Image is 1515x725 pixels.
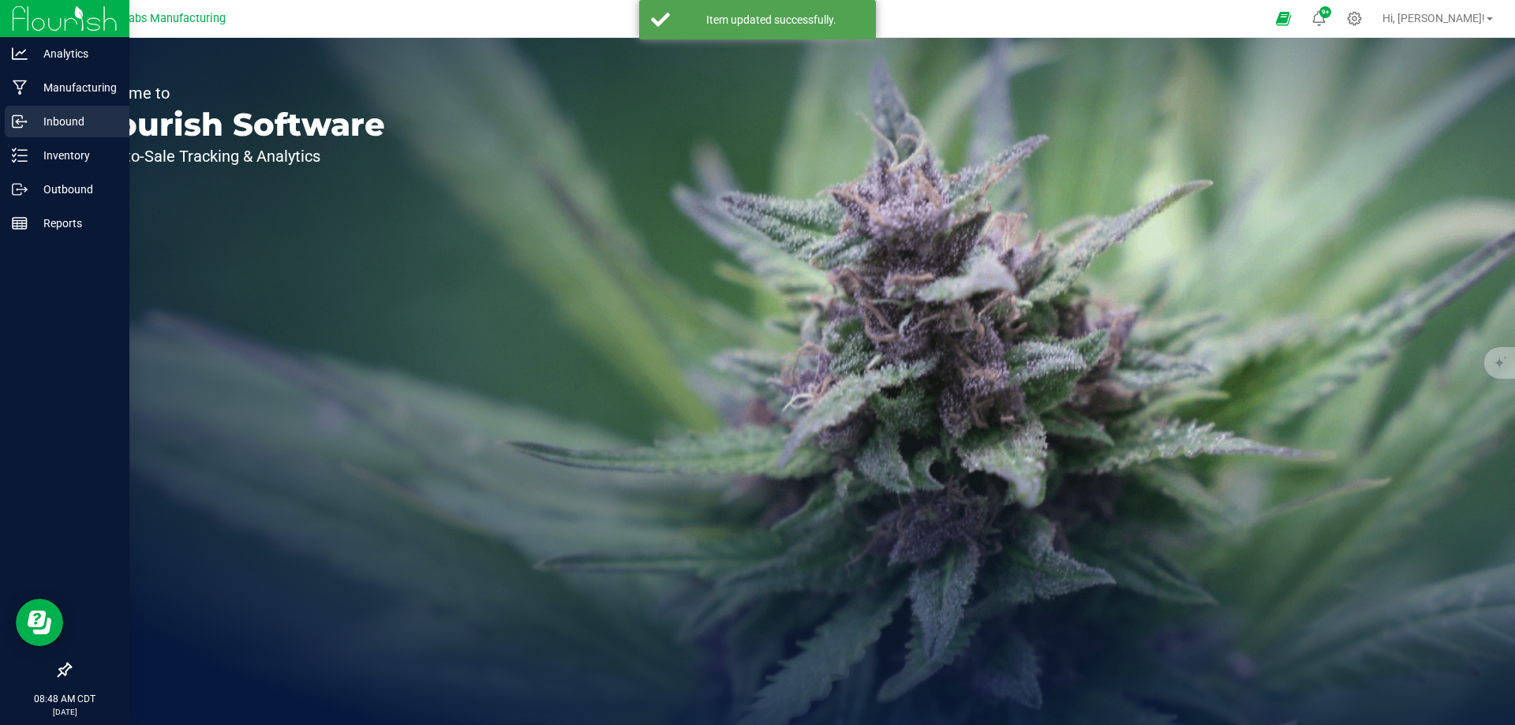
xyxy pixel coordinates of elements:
p: Manufacturing [28,78,122,97]
p: Flourish Software [85,109,385,140]
p: Analytics [28,44,122,63]
inline-svg: Inventory [12,148,28,163]
inline-svg: Manufacturing [12,80,28,95]
span: Hi, [PERSON_NAME]! [1382,12,1485,24]
p: 08:48 AM CDT [7,692,122,706]
span: 9+ [1322,9,1329,16]
inline-svg: Analytics [12,46,28,62]
inline-svg: Outbound [12,181,28,197]
p: Inbound [28,112,122,131]
p: Seed-to-Sale Tracking & Analytics [85,148,385,164]
p: Inventory [28,146,122,165]
p: Reports [28,214,122,233]
span: Teal Labs Manufacturing [97,12,226,25]
p: Outbound [28,180,122,199]
inline-svg: Inbound [12,114,28,129]
inline-svg: Reports [12,215,28,231]
span: Open Ecommerce Menu [1266,3,1301,34]
p: [DATE] [7,706,122,718]
div: Item updated successfully. [679,12,864,28]
iframe: Resource center [16,599,63,646]
div: Manage settings [1345,11,1364,26]
p: Welcome to [85,85,385,101]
